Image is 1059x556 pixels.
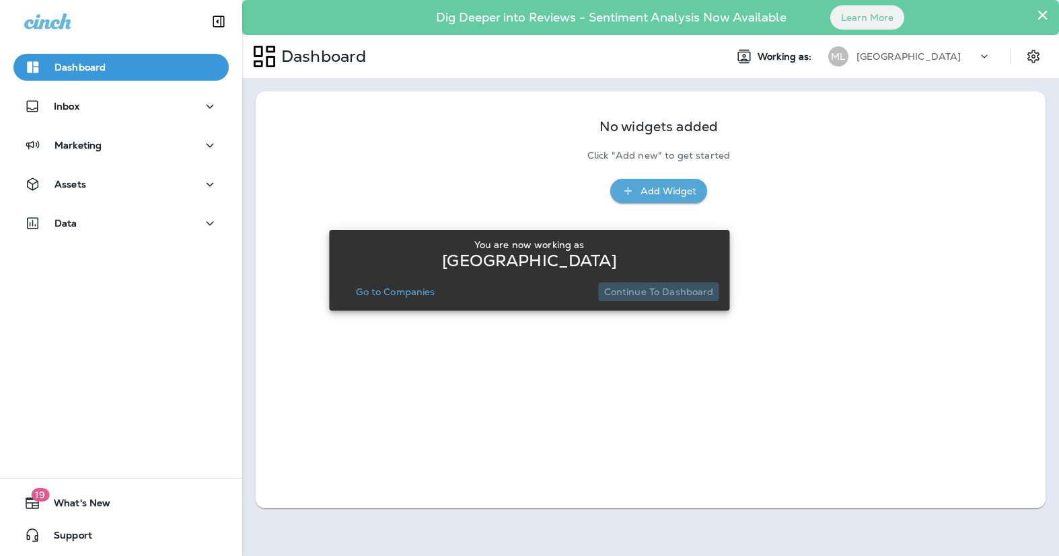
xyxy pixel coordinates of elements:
button: Inbox [13,93,229,120]
button: Settings [1021,44,1046,69]
div: ML [828,46,848,67]
button: Data [13,210,229,237]
button: Close [1036,4,1049,26]
button: Dashboard [13,54,229,81]
span: What's New [40,498,110,514]
span: Support [40,530,92,546]
span: Working as: [758,51,815,63]
p: Continue to Dashboard [604,286,714,297]
button: Assets [13,171,229,198]
button: 19What's New [13,489,229,516]
span: 19 [31,488,49,502]
button: Support [13,522,229,549]
p: Marketing [54,140,102,151]
p: Assets [54,179,86,190]
button: Learn More [830,5,904,30]
p: Inbox [54,101,79,112]
p: Dashboard [54,62,106,73]
button: Collapse Sidebar [200,8,238,35]
button: Marketing [13,132,229,159]
p: Dashboard [276,46,366,67]
p: [GEOGRAPHIC_DATA] [856,51,961,62]
p: Data [54,218,77,229]
button: Continue to Dashboard [599,282,719,301]
p: [GEOGRAPHIC_DATA] [442,255,616,266]
button: Go to Companies [351,282,440,301]
p: Go to Companies [356,286,435,297]
p: You are now working as [474,239,584,250]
